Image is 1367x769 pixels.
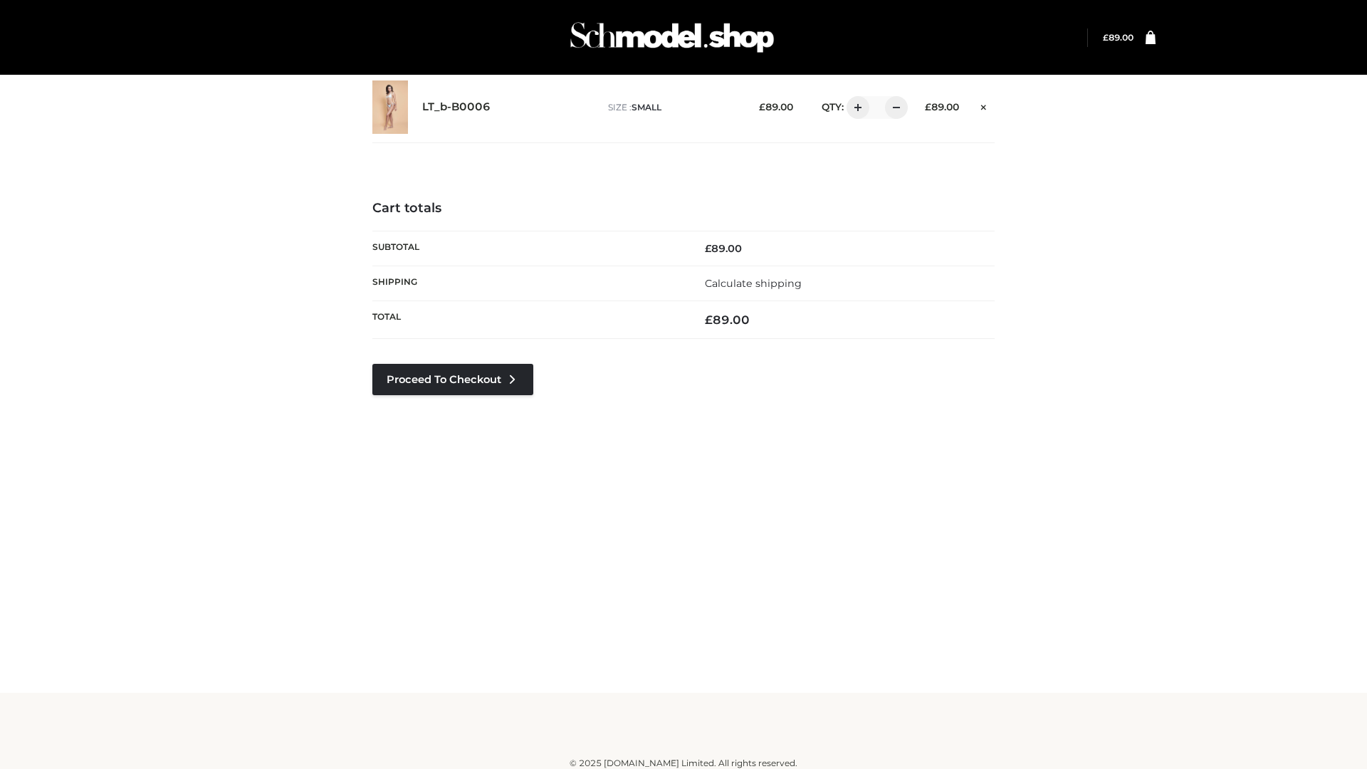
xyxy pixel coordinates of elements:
bdi: 89.00 [759,101,793,113]
a: Remove this item [973,96,995,115]
span: SMALL [632,102,661,113]
th: Shipping [372,266,683,300]
bdi: 89.00 [705,313,750,327]
a: Calculate shipping [705,277,802,290]
a: £89.00 [1103,32,1133,43]
h4: Cart totals [372,201,995,216]
bdi: 89.00 [1103,32,1133,43]
th: Subtotal [372,231,683,266]
bdi: 89.00 [925,101,959,113]
th: Total [372,301,683,339]
div: QTY: [807,96,903,119]
span: £ [705,242,711,255]
img: Schmodel Admin 964 [565,9,779,66]
span: £ [759,101,765,113]
span: £ [925,101,931,113]
a: Proceed to Checkout [372,364,533,395]
p: size : [608,101,737,114]
a: LT_b-B0006 [422,100,491,114]
span: £ [1103,32,1109,43]
span: £ [705,313,713,327]
bdi: 89.00 [705,242,742,255]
